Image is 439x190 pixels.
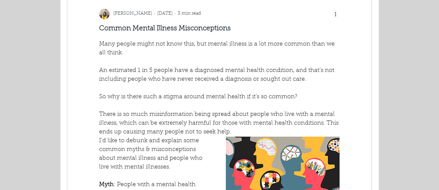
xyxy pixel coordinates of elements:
span: 3 min read [178,11,201,16]
span: There is so much misinformation being spread about people who live with a mental illness, which c... [99,112,340,135]
span: Myth [99,182,114,188]
span: Many people might not know this, but mental illness is a lot more common than we all think. [99,41,336,56]
h1: Common Mental Illness Misconceptions [99,24,340,33]
button: More actions [332,10,340,18]
span: An estimated 1 in 5 people have a diagnosed mental health condition, and that’s not including peo... [99,68,336,82]
span: So why is there such a stigma around mental health if it's so common? [99,94,297,100]
span: Jun 16, 2020 [157,11,173,16]
span: I’d like to debunk and explain some common myths & misconceptions about mental illness and people... [99,138,204,170]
